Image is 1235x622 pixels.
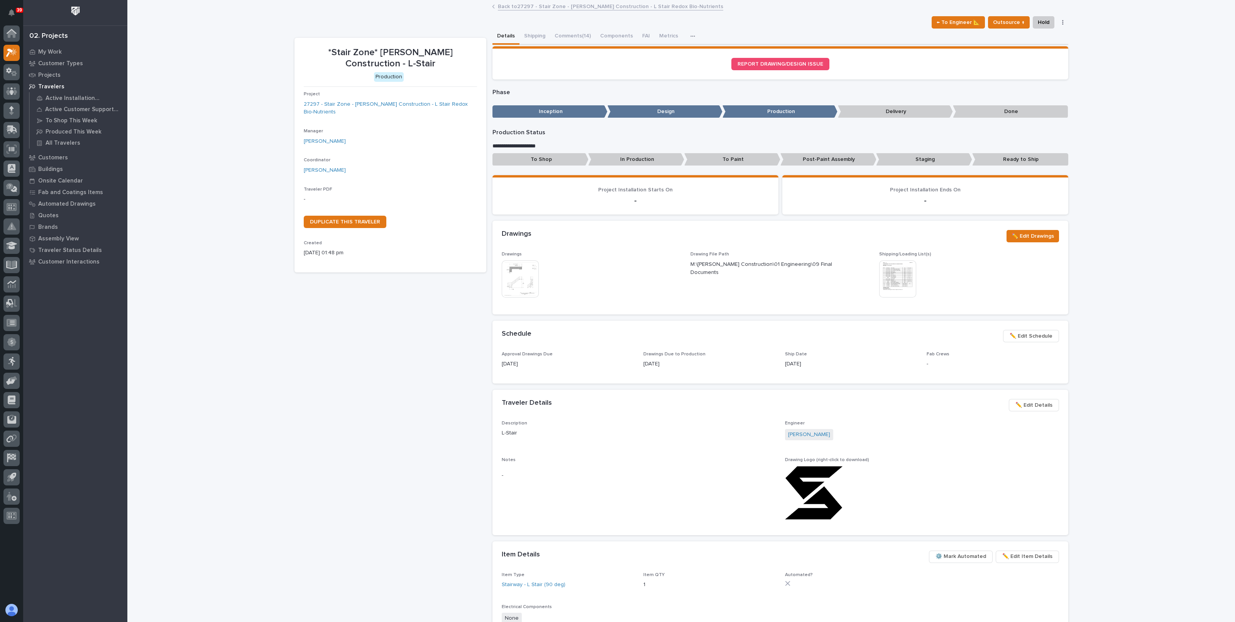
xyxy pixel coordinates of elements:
[838,105,953,118] p: Delivery
[304,92,320,96] span: Project
[502,551,540,559] h2: Item Details
[38,49,62,56] p: My Work
[937,18,980,27] span: ← To Engineer 📐
[936,552,986,561] span: ⚙️ Mark Automated
[502,573,524,577] span: Item Type
[38,235,79,242] p: Assembly View
[46,117,97,124] p: To Shop This Week
[596,29,638,45] button: Components
[30,104,127,115] a: Active Customer Support Travelers
[1003,330,1059,342] button: ✏️ Edit Schedule
[519,29,550,45] button: Shipping
[29,32,68,41] div: 02. Projects
[502,196,769,205] p: -
[23,175,127,186] a: Onsite Calendar
[38,72,61,79] p: Projects
[30,126,127,137] a: Produced This Week
[996,551,1059,563] button: ✏️ Edit Item Details
[588,153,684,166] p: In Production
[1015,401,1052,410] span: ✏️ Edit Details
[492,105,607,118] p: Inception
[890,187,961,193] span: Project Installation Ends On
[45,106,122,113] p: Active Customer Support Travelers
[38,166,63,173] p: Buildings
[304,241,322,245] span: Created
[785,458,869,462] span: Drawing Logo (right-click to download)
[879,252,931,257] span: Shipping/Loading List(s)
[38,177,83,184] p: Onsite Calendar
[10,9,20,22] div: Notifications39
[927,360,1059,368] p: -
[788,431,830,439] a: [PERSON_NAME]
[304,249,477,257] p: [DATE] 01:48 pm
[23,152,127,163] a: Customers
[684,153,780,166] p: To Paint
[46,128,102,135] p: Produced This Week
[38,201,96,208] p: Automated Drawings
[23,221,127,233] a: Brands
[30,93,127,103] a: Active Installation Travelers
[304,129,323,134] span: Manager
[492,153,589,166] p: To Shop
[655,29,683,45] button: Metrics
[502,352,553,357] span: Approval Drawings Due
[46,95,122,102] p: Active Installation Travelers
[38,83,64,90] p: Travelers
[310,219,380,225] span: DUPLICATE THIS TRAVELER
[304,216,386,228] a: DUPLICATE THIS TRAVELER
[731,58,829,70] a: REPORT DRAWING/DESIGN ISSUE
[722,105,837,118] p: Production
[23,69,127,81] a: Projects
[30,115,127,126] a: To Shop This Week
[23,186,127,198] a: Fab and Coatings Items
[502,472,776,480] p: -
[690,252,729,257] span: Drawing File Path
[993,18,1025,27] span: Outsource ↑
[23,81,127,92] a: Travelers
[38,212,59,219] p: Quotes
[492,129,1068,136] p: Production Status
[876,153,972,166] p: Staging
[927,352,949,357] span: Fab Crews
[502,421,527,426] span: Description
[38,259,100,265] p: Customer Interactions
[38,224,58,231] p: Brands
[304,100,477,117] a: 27297 - Stair Zone - [PERSON_NAME] Construction - L Stair Redox Bio-Nutrients
[304,137,346,145] a: [PERSON_NAME]
[502,399,552,407] h2: Traveler Details
[690,260,851,277] p: M:\[PERSON_NAME] Construction\01 Engineering\09 Final Documents
[785,360,917,368] p: [DATE]
[17,7,22,13] p: 39
[785,466,843,520] img: AQuXCy8uZY4E2iGwghC-55YGH8Q5EbMP_WxKTwwB0gA
[23,256,127,267] a: Customer Interactions
[1009,399,1059,411] button: ✏️ Edit Details
[498,2,723,10] a: Back to27297 - Stair Zone - [PERSON_NAME] Construction - L Stair Redox Bio-Nutrients
[23,233,127,244] a: Assembly View
[374,72,404,82] div: Production
[643,573,665,577] span: Item QTY
[643,581,776,589] p: 1
[3,602,20,618] button: users-avatar
[23,210,127,221] a: Quotes
[38,60,83,67] p: Customer Types
[492,89,1068,96] p: Phase
[46,140,80,147] p: All Travelers
[550,29,596,45] button: Comments (14)
[607,105,722,118] p: Design
[23,244,127,256] a: Traveler Status Details
[304,47,477,69] p: *Stair Zone* [PERSON_NAME] Construction - L-Stair
[643,360,776,368] p: [DATE]
[502,458,516,462] span: Notes
[1007,230,1059,242] button: ✏️ Edit Drawings
[502,605,552,609] span: Electrical Components
[638,29,655,45] button: FAI
[953,105,1068,118] p: Done
[1033,16,1054,29] button: Hold
[304,187,332,192] span: Traveler PDF
[38,247,102,254] p: Traveler Status Details
[502,330,531,338] h2: Schedule
[1038,18,1049,27] span: Hold
[304,195,477,203] p: -
[68,4,83,18] img: Workspace Logo
[492,29,519,45] button: Details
